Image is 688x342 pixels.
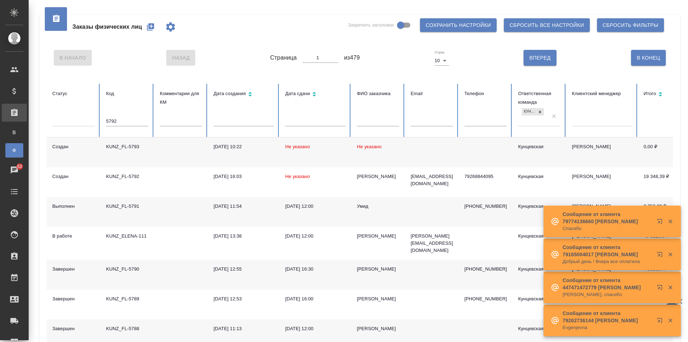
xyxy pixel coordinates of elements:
p: [PERSON_NAME][EMAIL_ADDRESS][DOMAIN_NAME] [411,233,453,254]
div: Кунцевская [518,233,560,240]
p: [EMAIL_ADDRESS][DOMAIN_NAME] [411,173,453,187]
div: KUNZ_FL-5789 [106,295,148,303]
p: Evgenjevna [563,324,652,331]
div: [PERSON_NAME] [357,325,399,332]
span: Не указано [285,174,310,179]
div: KUNZ_FL-5793 [106,143,148,150]
p: Сообщение от клиента 79165004017 [PERSON_NAME] [563,244,652,258]
span: из 479 [344,53,360,62]
a: Ф [5,143,23,158]
p: [PERSON_NAME], спасибо [563,291,652,298]
div: Кунцевская [518,266,560,273]
span: Сбросить все настройки [510,21,584,30]
p: Сообщение от клиента 447471472779 [PERSON_NAME] [563,277,652,291]
div: [DATE] 16:30 [285,266,345,273]
button: Сбросить фильтры [597,18,664,32]
div: Статус [52,89,95,98]
div: Клиентский менеджер [572,89,632,98]
button: Открыть в новой вкладке [653,313,670,331]
td: [PERSON_NAME] [566,197,638,227]
div: [DATE] 12:53 [214,295,274,303]
p: Сообщение от клиента 79774136660 [PERSON_NAME] [563,211,652,225]
div: [DATE] 10:22 [214,143,274,150]
span: Ф [9,147,20,154]
label: Строк [435,51,444,54]
div: KUNZ_FL-5792 [106,173,148,180]
div: Сортировка [644,89,686,100]
div: Кунцевская [518,203,560,210]
span: Не указано [285,144,310,149]
p: Сообщение от клиента 79262736144 [PERSON_NAME] [563,310,652,324]
div: Сортировка [285,89,345,100]
div: Выполнен [52,203,95,210]
p: 79268844095 [464,173,507,180]
div: [DATE] 12:00 [285,325,345,332]
button: В Конец [631,50,666,66]
div: Кунцевская [518,325,560,332]
span: В Конец [637,53,660,62]
span: Заказы физических лиц [72,23,142,31]
div: Завершен [52,325,95,332]
button: Закрыть [663,251,678,258]
div: [DATE] 11:13 [214,325,274,332]
div: [PERSON_NAME] [357,266,399,273]
span: Не указано [357,144,382,149]
p: [PHONE_NUMBER] [464,266,507,273]
div: Кунцевская [522,108,536,116]
span: Сбросить фильтры [603,21,658,30]
div: [DATE] 12:00 [285,203,345,210]
div: KUNZ_FL-5788 [106,325,148,332]
div: Умид [357,203,399,210]
div: [PERSON_NAME] [357,233,399,240]
span: Вперед [529,53,550,62]
td: [PERSON_NAME] [566,137,638,167]
button: Закрыть [663,317,678,324]
div: Кунцевская [518,173,560,180]
button: Создать [142,18,159,36]
div: [DATE] 11:54 [214,203,274,210]
button: Открыть в новой вкладке [653,214,670,231]
span: Страница [270,53,297,62]
div: Телефон [464,89,507,98]
button: Сохранить настройки [420,18,497,32]
button: Открыть в новой вкладке [653,247,670,264]
div: Код [106,89,148,98]
button: Закрыть [663,284,678,291]
div: Ответственная команда [518,89,560,107]
div: [PERSON_NAME] [357,173,399,180]
span: Закрепить заголовки [348,22,394,29]
p: Спасибо [563,225,652,232]
a: В [5,125,23,140]
button: Вперед [524,50,556,66]
span: В [9,129,20,136]
div: Email [411,89,453,98]
div: ФИО заказчика [357,89,399,98]
p: [PHONE_NUMBER] [464,203,507,210]
button: Открыть в новой вкладке [653,280,670,298]
div: 10 [435,56,449,66]
div: [DATE] 12:00 [285,233,345,240]
p: Добрый день ! Вчера все оплатила [563,258,652,265]
div: [DATE] 16:03 [214,173,274,180]
div: В работе [52,233,95,240]
span: 52 [13,163,27,170]
div: Кунцевская [518,295,560,303]
div: KUNZ_ELENA-111 [106,233,148,240]
p: [PHONE_NUMBER] [464,295,507,303]
a: 52 [2,161,27,179]
span: Сохранить настройки [426,21,491,30]
div: [PERSON_NAME] [357,295,399,303]
button: Закрыть [663,218,678,225]
div: [DATE] 12:55 [214,266,274,273]
div: Завершен [52,266,95,273]
div: KUNZ_FL-5791 [106,203,148,210]
td: [PERSON_NAME] [566,167,638,197]
div: Комментарии для КМ [160,89,202,107]
div: Создан [52,143,95,150]
div: [DATE] 13:38 [214,233,274,240]
div: Сортировка [214,89,274,100]
div: Создан [52,173,95,180]
div: KUNZ_FL-5790 [106,266,148,273]
div: [DATE] 16:00 [285,295,345,303]
div: Завершен [52,295,95,303]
